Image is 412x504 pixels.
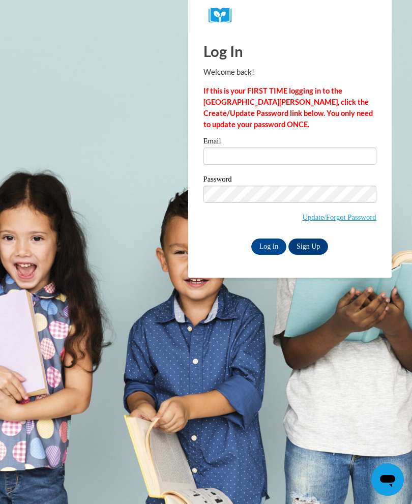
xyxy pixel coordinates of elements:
[203,137,376,147] label: Email
[371,463,404,496] iframe: Button to launch messaging window
[203,175,376,186] label: Password
[209,8,371,23] a: COX Campus
[302,213,376,221] a: Update/Forgot Password
[203,67,376,78] p: Welcome back!
[209,8,239,23] img: Logo brand
[203,86,373,129] strong: If this is your FIRST TIME logging in to the [GEOGRAPHIC_DATA][PERSON_NAME], click the Create/Upd...
[288,239,328,255] a: Sign Up
[251,239,287,255] input: Log In
[203,41,376,62] h1: Log In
